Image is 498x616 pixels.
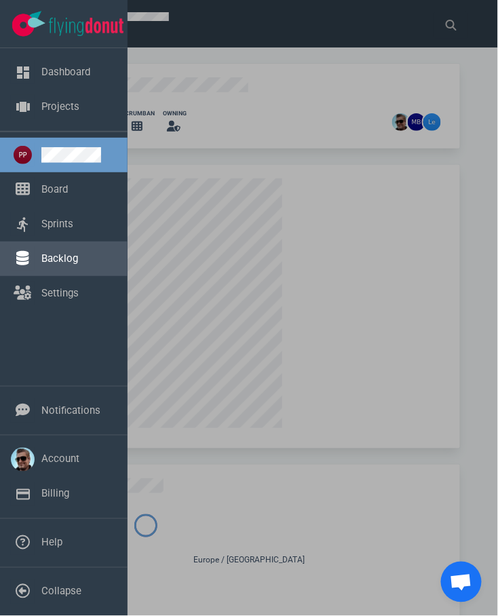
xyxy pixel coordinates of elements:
a: Settings [41,287,79,299]
a: Collapse [41,585,81,598]
a: Projects [41,100,79,113]
a: Billing [41,488,69,500]
a: Board [41,183,68,195]
a: Account [41,453,79,465]
a: Sprints [41,218,73,230]
img: Flying Donut text logo [49,18,123,36]
a: Dashboard [41,66,90,78]
a: Backlog [41,252,78,265]
a: Help [41,537,62,549]
a: Open de chat [441,562,482,602]
a: Notifications [41,404,100,417]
